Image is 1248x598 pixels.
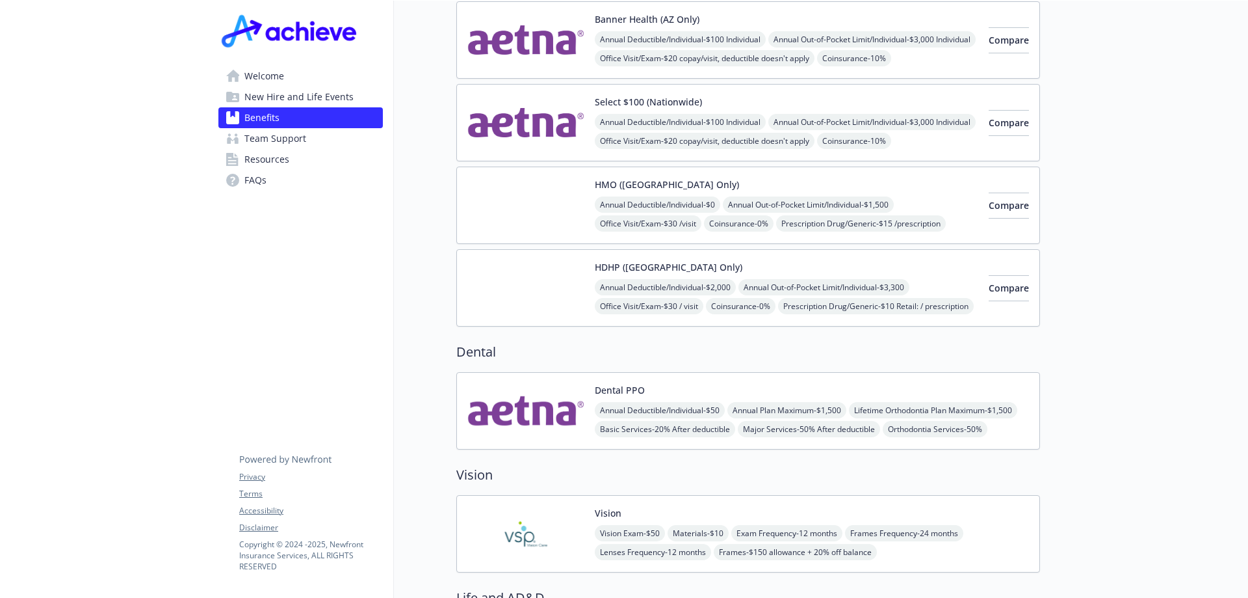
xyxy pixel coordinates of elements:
span: Annual Plan Maximum - $1,500 [727,402,846,418]
a: Welcome [218,66,383,87]
span: Compare [989,34,1029,46]
p: Copyright © 2024 - 2025 , Newfront Insurance Services, ALL RIGHTS RESERVED [239,539,382,572]
span: Compare [989,116,1029,129]
span: Benefits [244,107,279,128]
span: Coinsurance - 10% [817,133,891,149]
span: Orthodontia Services - 50% [883,421,987,437]
span: Prescription Drug/Generic - $15 /prescription [776,215,946,232]
button: Banner Health (AZ Only) [595,12,699,26]
a: Privacy [239,471,382,483]
span: New Hire and Life Events [244,87,354,107]
span: Office Visit/Exam - $20 copay/visit, deductible doesn't apply [595,50,814,66]
span: Compare [989,199,1029,211]
a: Benefits [218,107,383,128]
span: Frames Frequency - 24 months [845,525,963,541]
a: Terms [239,488,382,500]
button: Compare [989,110,1029,136]
span: Coinsurance - 10% [817,50,891,66]
span: FAQs [244,170,266,191]
button: HMO ([GEOGRAPHIC_DATA] Only) [595,178,739,191]
button: Dental PPO [595,383,645,397]
button: Compare [989,193,1029,219]
button: Vision [595,506,621,520]
span: Office Visit/Exam - $30 / visit [595,298,703,314]
img: Kaiser Permanente Insurance Company carrier logo [467,178,584,233]
a: New Hire and Life Events [218,87,383,107]
span: Annual Out-of-Pocket Limit/Individual - $3,000 Individual [768,31,976,48]
img: Aetna Inc carrier logo [467,95,584,150]
a: FAQs [218,170,383,191]
a: Disclaimer [239,522,382,534]
span: Major Services - 50% After deductible [738,421,880,437]
span: Coinsurance - 0% [704,215,773,232]
span: Exam Frequency - 12 months [731,525,842,541]
span: Annual Out-of-Pocket Limit/Individual - $1,500 [723,197,894,213]
span: Resources [244,149,289,170]
span: Annual Deductible/Individual - $0 [595,197,720,213]
img: Vision Service Plan carrier logo [467,506,584,562]
a: Accessibility [239,505,382,517]
button: Compare [989,275,1029,301]
button: Select $100 (Nationwide) [595,95,702,109]
span: Team Support [244,128,306,149]
span: Coinsurance - 0% [706,298,775,314]
a: Resources [218,149,383,170]
span: Lenses Frequency - 12 months [595,544,711,560]
span: Annual Out-of-Pocket Limit/Individual - $3,000 Individual [768,114,976,130]
span: Compare [989,282,1029,294]
a: Team Support [218,128,383,149]
h2: Dental [456,342,1040,362]
span: Welcome [244,66,284,87]
h2: Vision [456,465,1040,485]
span: Office Visit/Exam - $20 copay/visit, deductible doesn't apply [595,133,814,149]
span: Prescription Drug/Generic - $10 Retail: / prescription [778,298,974,314]
span: Annual Deductible/Individual - $100 Individual [595,31,766,48]
span: Annual Deductible/Individual - $50 [595,402,725,418]
span: Lifetime Orthodontia Plan Maximum - $1,500 [849,402,1017,418]
span: Vision Exam - $50 [595,525,665,541]
span: Basic Services - 20% After deductible [595,421,735,437]
button: Compare [989,27,1029,53]
span: Frames - $150 allowance + 20% off balance [714,544,877,560]
span: Materials - $10 [668,525,729,541]
img: Aetna Inc carrier logo [467,12,584,68]
span: Annual Deductible/Individual - $100 Individual [595,114,766,130]
img: Aetna Inc carrier logo [467,383,584,439]
span: Annual Deductible/Individual - $2,000 [595,279,736,295]
span: Office Visit/Exam - $30 /visit [595,215,701,232]
span: Annual Out-of-Pocket Limit/Individual - $3,300 [738,279,909,295]
button: HDHP ([GEOGRAPHIC_DATA] Only) [595,260,742,274]
img: Kaiser Permanente Insurance Company carrier logo [467,260,584,316]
